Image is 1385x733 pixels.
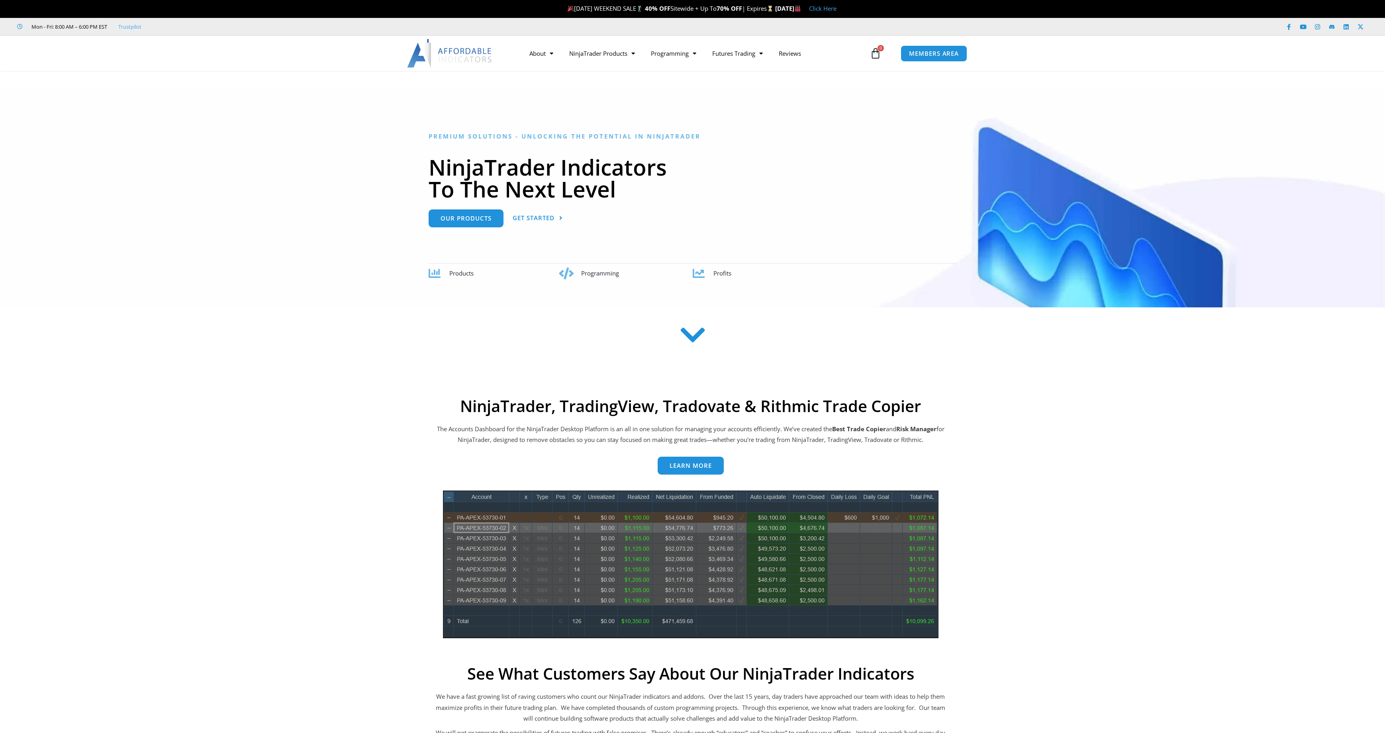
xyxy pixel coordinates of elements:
a: Click Here [809,4,836,12]
h2: NinjaTrader, TradingView, Tradovate & Rithmic Trade Copier [436,397,946,416]
a: Get Started [513,209,563,227]
img: 🎉 [568,6,574,12]
strong: 40% OFF [645,4,670,12]
span: MEMBERS AREA [909,51,959,57]
img: ⌛ [767,6,773,12]
a: Learn more [658,457,724,475]
a: 0 [858,42,893,65]
span: Profits [713,269,731,277]
a: About [521,44,561,63]
span: Our Products [441,215,492,221]
span: Learn more [670,463,712,469]
img: 🏌️‍♂️ [637,6,643,12]
span: Mon - Fri: 8:00 AM – 6:00 PM EST [29,22,107,31]
b: Best Trade Copier [832,425,886,433]
span: Programming [581,269,619,277]
h6: Premium Solutions - Unlocking the Potential in NinjaTrader [429,133,956,140]
a: Futures Trading [704,44,771,63]
span: [DATE] WEEKEND SALE Sitewide + Up To | Expires [566,4,775,12]
span: Get Started [513,215,554,221]
span: 0 [878,45,884,51]
strong: Risk Manager [896,425,936,433]
a: MEMBERS AREA [901,45,967,62]
h1: NinjaTrader Indicators To The Next Level [429,156,956,200]
a: Trustpilot [118,22,141,31]
strong: [DATE] [775,4,801,12]
span: Products [449,269,474,277]
p: The Accounts Dashboard for the NinjaTrader Desktop Platform is an all in one solution for managin... [436,424,946,446]
p: We have a fast growing list of raving customers who count our NinjaTrader indicators and addons. ... [436,691,946,725]
nav: Menu [521,44,868,63]
a: Programming [643,44,704,63]
a: Our Products [429,209,503,227]
img: LogoAI | Affordable Indicators – NinjaTrader [407,39,493,68]
h2: See What Customers Say About Our NinjaTrader Indicators [436,664,946,683]
a: Reviews [771,44,809,63]
strong: 70% OFF [717,4,742,12]
img: 🏭 [795,6,801,12]
img: wideview8 28 2 | Affordable Indicators – NinjaTrader [443,491,938,638]
a: NinjaTrader Products [561,44,643,63]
